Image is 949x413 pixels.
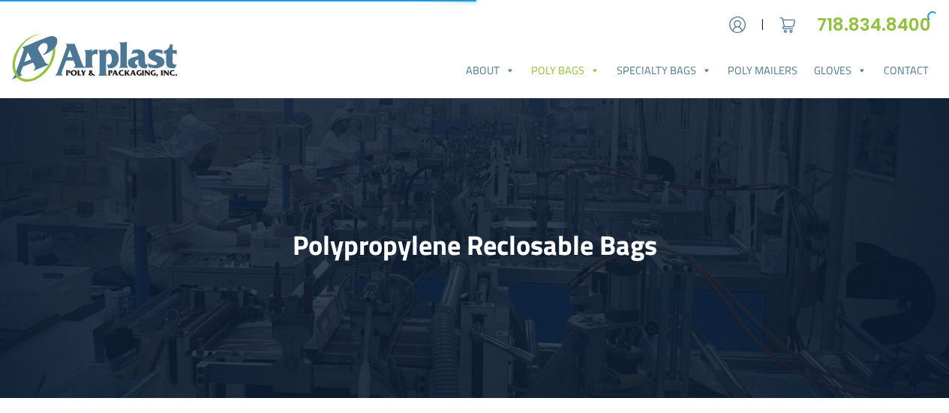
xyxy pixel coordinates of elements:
[761,16,764,34] span: |
[523,55,608,85] a: Poly Bags
[608,55,719,85] a: Specialty Bags
[458,55,523,85] a: About
[56,229,893,261] h1: Polypropylene Reclosable Bags
[875,55,937,85] a: Contact
[12,34,177,82] img: logo
[806,55,875,85] a: Gloves
[817,13,937,37] a: 718.834.8400
[719,55,806,85] a: Poly Mailers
